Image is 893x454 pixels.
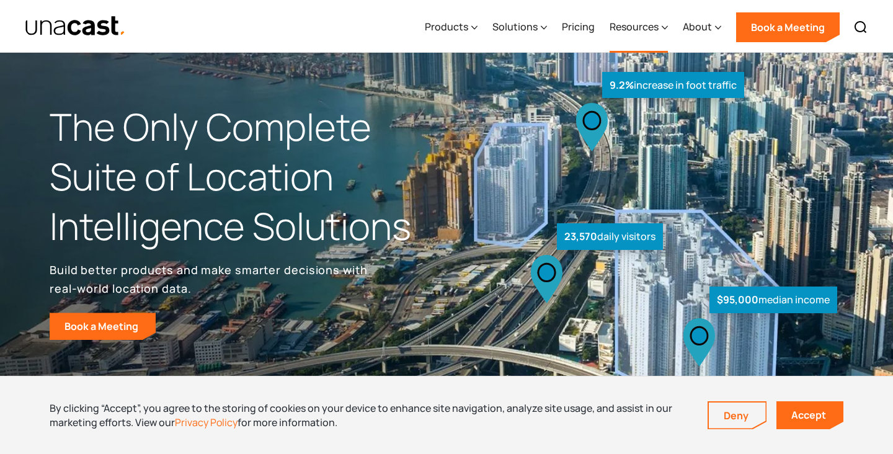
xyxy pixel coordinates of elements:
div: About [683,19,712,34]
strong: 9.2% [610,78,634,92]
a: Book a Meeting [736,12,840,42]
div: Products [425,2,478,53]
div: About [683,2,721,53]
div: Products [425,19,468,34]
div: Solutions [492,2,547,53]
div: Resources [610,19,659,34]
div: daily visitors [557,223,663,250]
a: home [25,16,126,37]
a: Book a Meeting [50,313,156,340]
div: median income [709,287,837,313]
a: Accept [776,401,843,429]
div: Solutions [492,19,538,34]
div: increase in foot traffic [602,72,744,99]
img: Search icon [853,20,868,35]
img: Unacast text logo [25,16,126,37]
p: Build better products and make smarter decisions with real-world location data. [50,260,372,298]
div: Resources [610,2,668,53]
a: Pricing [562,2,595,53]
div: By clicking “Accept”, you agree to the storing of cookies on your device to enhance site navigati... [50,401,689,429]
strong: 23,570 [564,229,597,243]
a: Deny [709,403,766,429]
h1: The Only Complete Suite of Location Intelligence Solutions [50,102,446,251]
strong: $95,000 [717,293,758,306]
a: Privacy Policy [175,416,238,429]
